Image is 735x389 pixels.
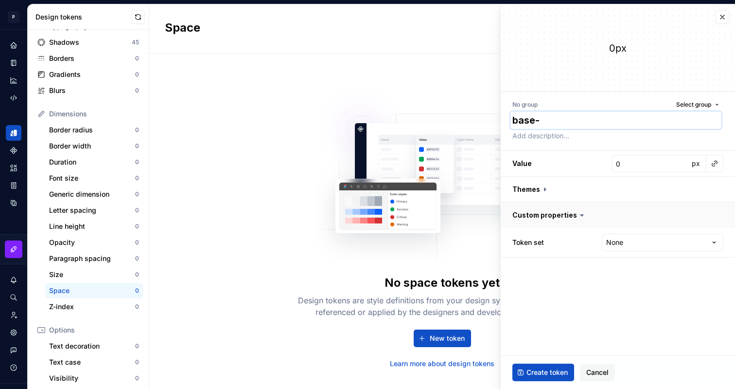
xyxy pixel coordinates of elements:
[6,307,21,323] a: Invite team
[6,272,21,288] button: Notifications
[692,159,700,167] span: px
[49,109,139,119] div: Dimensions
[49,325,139,335] div: Options
[6,290,21,305] button: Search ⌘K
[34,51,143,66] a: Borders0
[135,342,139,350] div: 0
[49,37,132,47] div: Shadows
[414,330,471,347] button: New token
[6,342,21,358] button: Contact support
[49,125,135,135] div: Border radius
[135,255,139,262] div: 0
[135,174,139,182] div: 0
[586,368,609,377] span: Cancel
[49,222,135,231] div: Line height
[35,12,131,22] div: Design tokens
[45,370,143,386] a: Visibility0
[135,142,139,150] div: 0
[6,90,21,106] a: Code automation
[45,186,143,202] a: Generic dimension0
[385,275,500,291] div: No space tokens yet
[6,55,21,71] a: Documentation
[135,87,139,94] div: 0
[135,374,139,382] div: 0
[45,219,143,234] a: Line height0
[512,101,538,109] div: No group
[135,303,139,311] div: 0
[49,238,135,247] div: Opacity
[676,101,711,109] span: Select group
[49,86,135,95] div: Blurs
[45,122,143,138] a: Border radius0
[45,338,143,354] a: Text decoration0
[2,6,25,27] button: P
[165,20,200,37] h2: Space
[135,190,139,198] div: 0
[6,178,21,193] a: Storybook stories
[6,143,21,158] a: Components
[45,203,143,218] a: Letter spacing0
[49,205,135,215] div: Letter spacing
[45,283,143,298] a: Space0
[430,333,465,343] span: New token
[6,73,21,88] a: Analytics
[132,38,139,46] div: 45
[49,157,135,167] div: Duration
[49,173,135,183] div: Font size
[49,141,135,151] div: Border width
[135,55,139,62] div: 0
[135,158,139,166] div: 0
[34,35,143,50] a: Shadows45
[6,195,21,211] a: Data sources
[49,70,135,79] div: Gradients
[49,302,135,312] div: Z-index
[49,341,135,351] div: Text decoration
[45,154,143,170] a: Duration0
[6,37,21,53] a: Home
[8,11,19,23] div: P
[34,67,143,82] a: Gradients0
[135,71,139,78] div: 0
[135,271,139,278] div: 0
[135,206,139,214] div: 0
[6,325,21,340] a: Settings
[526,368,568,377] span: Create token
[45,354,143,370] a: Text case0
[49,373,135,383] div: Visibility
[135,358,139,366] div: 0
[512,364,574,381] button: Create token
[287,295,598,318] div: Design tokens are style definitions from your design system, that can be easily referenced or app...
[672,98,723,111] button: Select group
[612,155,689,172] input: 0
[49,357,135,367] div: Text case
[6,160,21,176] a: Assets
[512,238,544,247] label: Token set
[689,157,702,170] button: px
[49,286,135,296] div: Space
[501,41,735,55] div: 0px
[49,189,135,199] div: Generic dimension
[580,364,615,381] button: Cancel
[45,251,143,266] a: Paragraph spacing0
[6,125,21,141] a: Design tokens
[45,235,143,250] a: Opacity0
[45,267,143,282] a: Size0
[45,170,143,186] a: Font size0
[49,270,135,279] div: Size
[135,287,139,295] div: 0
[135,239,139,246] div: 0
[390,359,494,369] a: Learn more about design tokens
